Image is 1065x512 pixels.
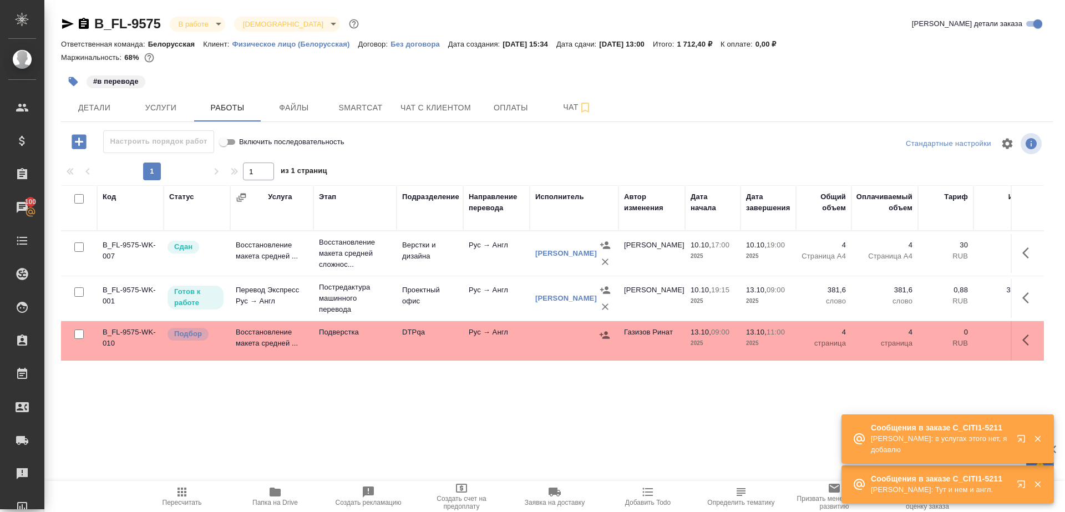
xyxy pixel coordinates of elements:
[691,296,735,307] p: 2025
[148,40,204,48] p: Белорусская
[97,234,164,273] td: B_FL-9575-WK-007
[463,321,530,360] td: Рус → Англ
[979,240,1029,251] p: 120
[597,298,613,315] button: Удалить
[61,17,74,31] button: Скопировать ссылку для ЯМессенджера
[1016,240,1042,266] button: Здесь прячутся важные кнопки
[170,17,225,32] div: В работе
[857,338,912,349] p: страница
[236,192,247,203] button: Сгруппировать
[746,338,790,349] p: 2025
[618,279,685,318] td: [PERSON_NAME]
[1026,479,1049,489] button: Закрыть
[390,39,448,48] a: Без договора
[402,191,459,202] div: Подразделение
[653,40,677,48] p: Итого:
[618,321,685,360] td: Газизов Ринат
[281,164,327,180] span: из 1 страниц
[746,241,767,249] p: 10.10,
[1010,428,1037,454] button: Открыть в новой вкладке
[94,16,161,31] a: B_FL-9575
[18,196,43,207] span: 100
[135,481,229,512] button: Пересчитать
[134,101,187,115] span: Услуги
[201,101,254,115] span: Работы
[903,135,994,153] div: split button
[857,285,912,296] p: 381,6
[802,240,846,251] p: 4
[1016,327,1042,353] button: Здесь прячутся важные кнопки
[601,481,694,512] button: Добавить Todo
[746,286,767,294] p: 13.10,
[174,328,202,339] p: Подбор
[856,191,912,214] div: Оплачиваемый объем
[1026,434,1049,444] button: Закрыть
[625,499,671,506] span: Добавить Todo
[397,321,463,360] td: DTPqa
[597,237,613,254] button: Назначить
[175,19,212,29] button: В работе
[267,101,321,115] span: Файлы
[230,279,313,318] td: Перевод Экспресс Рус → Англ
[556,40,599,48] p: Дата сдачи:
[484,101,537,115] span: Оплаты
[979,327,1029,338] p: 0
[103,191,116,202] div: Код
[979,251,1029,262] p: RUB
[93,76,139,87] p: #в переводе
[508,481,601,512] button: Заявка на доставку
[319,282,391,315] p: Постредактура машинного перевода
[230,234,313,273] td: Восстановление макета средней ...
[61,69,85,94] button: Добавить тэг
[240,19,327,29] button: [DEMOGRAPHIC_DATA]
[448,40,503,48] p: Дата создания:
[166,240,225,255] div: Менеджер проверил работу исполнителя, передает ее на следующий этап
[857,296,912,307] p: слово
[924,296,968,307] p: RUB
[1021,133,1044,154] span: Посмотреть информацию
[691,251,735,262] p: 2025
[3,194,42,221] a: 100
[694,481,788,512] button: Определить тематику
[230,321,313,360] td: Восстановление макета средней ...
[535,294,597,302] a: [PERSON_NAME]
[924,327,968,338] p: 0
[691,286,711,294] p: 10.10,
[525,499,585,506] span: Заявка на доставку
[979,296,1029,307] p: RUB
[503,40,556,48] p: [DATE] 15:34
[142,50,156,65] button: 455.81 RUB;
[691,241,711,249] p: 10.10,
[994,130,1021,157] span: Настроить таблицу
[618,234,685,273] td: [PERSON_NAME]
[788,481,881,512] button: Призвать менеджера по развитию
[400,101,471,115] span: Чат с клиентом
[319,237,391,270] p: Восстановление макета средней сложнос...
[924,338,968,349] p: RUB
[68,101,121,115] span: Детали
[169,191,194,202] div: Статус
[163,499,202,506] span: Пересчитать
[979,338,1029,349] p: RUB
[802,191,846,214] div: Общий объем
[334,101,387,115] span: Smartcat
[85,76,146,85] span: в переводе
[252,499,298,506] span: Папка на Drive
[755,40,785,48] p: 0,00 ₽
[551,100,604,114] span: Чат
[857,240,912,251] p: 4
[422,495,501,510] span: Создать счет на предоплату
[746,191,790,214] div: Дата завершения
[746,251,790,262] p: 2025
[166,285,225,311] div: Исполнитель может приступить к работе
[871,473,1010,484] p: Сообщения в заказе C_CITI1-5211
[711,286,729,294] p: 19:15
[677,40,721,48] p: 1 712,40 ₽
[166,327,225,342] div: Можно подбирать исполнителей
[802,285,846,296] p: 381,6
[871,433,1010,455] p: [PERSON_NAME]: в услугах этого нет, я добавлю
[203,40,232,48] p: Клиент:
[707,499,774,506] span: Определить тематику
[871,484,1010,495] p: [PERSON_NAME]: Тут и нем и англ.
[232,40,358,48] p: Физическое лицо (Белорусская)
